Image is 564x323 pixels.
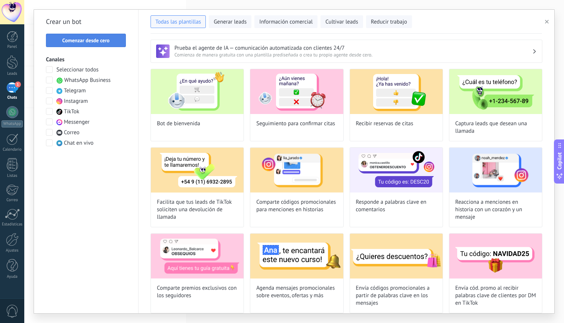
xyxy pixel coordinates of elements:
img: Seguimiento para confirmar citas [250,69,343,114]
button: Comenzar desde cero [46,34,126,47]
div: Estadísticas [1,222,23,227]
span: Messenger [64,119,90,126]
img: Envía cód. promo al recibir palabras clave de clientes por DM en TikTok [449,234,542,279]
div: Ajustes [1,248,23,253]
span: Recibir reservas de citas [356,120,413,127]
span: Responde a palabras clave en comentarios [356,199,437,213]
span: Bot de bienvenida [157,120,200,127]
img: Comparte códigos promocionales para menciones en historias [250,148,343,193]
img: Comparte premios exclusivos con los seguidores [151,234,244,279]
img: Envía códigos promocionales a partir de palabras clave en los mensajes [350,234,443,279]
img: Reacciona a menciones en historia con un corazón y un mensaje [449,148,542,193]
span: Captura leads que desean una llamada [455,120,536,135]
span: Envía cód. promo al recibir palabras clave de clientes por DM en TikTok [455,284,536,307]
span: Comienza de manera gratuita con una plantilla prediseñada o crea tu propio agente desde cero. [174,52,532,58]
span: Reducir trabajo [371,18,407,26]
button: Reducir trabajo [366,15,412,28]
span: Comparte códigos promocionales para menciones en historias [256,199,337,213]
span: Información comercial [259,18,313,26]
img: Bot de bienvenida [151,69,244,114]
div: Ayuda [1,274,23,279]
div: Listas [1,173,23,178]
span: Chat en vivo [64,139,93,147]
span: Reacciona a menciones en historia con un corazón y un mensaje [455,199,536,221]
div: Chats [1,95,23,100]
span: Todas las plantillas [155,18,201,26]
span: 1 [15,81,21,87]
span: Cultivar leads [325,18,358,26]
div: Calendario [1,147,23,152]
span: Agenda mensajes promocionales sobre eventos, ofertas y más [256,284,337,299]
span: Generar leads [214,18,247,26]
span: Copilot [556,153,563,170]
img: Responde a palabras clave en comentarios [350,148,443,193]
span: Instagram [64,98,88,105]
button: Cultivar leads [320,15,363,28]
span: Telegram [64,87,86,95]
div: Correo [1,198,23,203]
span: Comparte premios exclusivos con los seguidores [157,284,238,299]
button: Todas las plantillas [151,15,206,28]
img: Recibir reservas de citas [350,69,443,114]
span: Comenzar desde cero [62,38,110,43]
div: WhatsApp [1,120,23,127]
span: Envía códigos promocionales a partir de palabras clave en los mensajes [356,284,437,307]
h3: Prueba el agente de IA — comunicación automatizada con clientes 24/7 [174,44,532,52]
h2: Crear un bot [46,16,126,28]
span: Correo [64,129,80,136]
span: Seleccionar todos [56,66,99,74]
span: Facilita que tus leads de TikTok soliciten una devolución de llamada [157,199,238,221]
span: WhatsApp Business [64,77,111,84]
div: Leads [1,71,23,76]
button: Información comercial [254,15,317,28]
h3: Canales [46,56,126,63]
div: Panel [1,44,23,49]
span: TikTok [64,108,79,116]
img: Agenda mensajes promocionales sobre eventos, ofertas y más [250,234,343,279]
img: Captura leads que desean una llamada [449,69,542,114]
span: Seguimiento para confirmar citas [256,120,335,127]
img: Facilita que tus leads de TikTok soliciten una devolución de llamada [151,148,244,193]
button: Generar leads [209,15,251,28]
